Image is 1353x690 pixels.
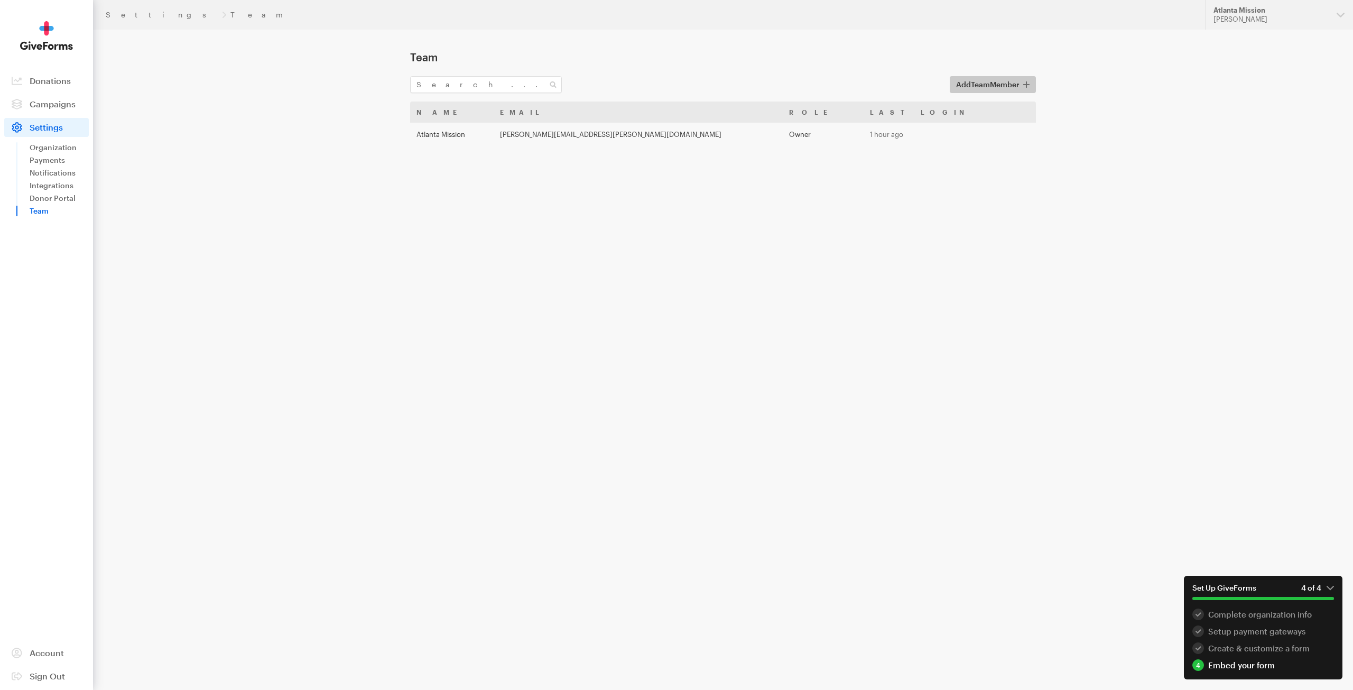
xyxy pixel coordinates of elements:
a: Settings [4,118,89,137]
h1: Team [410,51,1036,63]
th: Name: activate to sort column ascending [410,102,494,123]
a: Organization [30,141,89,154]
td: Owner [783,123,864,146]
span: Campaigns [30,99,76,109]
td: [PERSON_NAME][EMAIL_ADDRESS][PERSON_NAME][DOMAIN_NAME] [494,123,783,146]
div: Atlanta Mission [1213,6,1328,15]
button: AddTeamMember [950,76,1036,93]
th: Last Login: activate to sort column ascending [864,102,1020,123]
input: Search... [410,76,562,93]
a: Integrations [30,179,89,192]
a: Notifications [30,167,89,179]
img: GiveForms [20,21,73,50]
span: Add Member [956,78,1020,91]
a: Donations [4,71,89,90]
a: Settings [106,11,218,19]
span: Team [971,80,990,89]
td: Atlanta Mission [410,123,494,146]
td: 1 hour ago [864,123,1020,146]
div: [PERSON_NAME] [1213,15,1328,24]
th: Email: activate to sort column ascending [494,102,783,123]
a: Payments [30,154,89,167]
span: Settings [30,122,63,132]
span: Donations [30,76,71,86]
a: Team [30,205,89,217]
th: Role: activate to sort column ascending [783,102,864,123]
a: Campaigns [4,95,89,114]
a: Donor Portal [30,192,89,205]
